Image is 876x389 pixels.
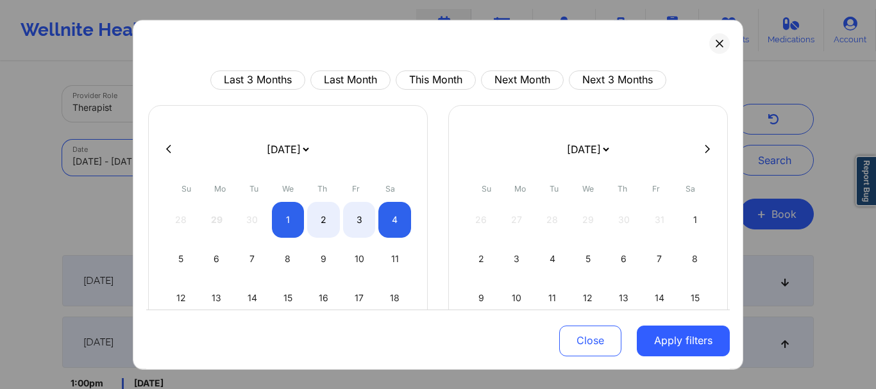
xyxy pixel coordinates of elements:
div: Mon Oct 13 2025 [201,279,233,315]
abbr: Saturday [686,183,695,193]
div: Wed Oct 01 2025 [272,201,305,237]
div: Mon Oct 06 2025 [201,240,233,276]
div: Fri Oct 10 2025 [343,240,376,276]
div: Thu Nov 13 2025 [607,279,640,315]
div: Tue Nov 11 2025 [536,279,569,315]
div: Sun Oct 05 2025 [165,240,198,276]
abbr: Tuesday [249,183,258,193]
div: Sat Oct 04 2025 [378,201,411,237]
div: Sat Oct 11 2025 [378,240,411,276]
div: Wed Oct 15 2025 [272,279,305,315]
div: Sat Oct 18 2025 [378,279,411,315]
abbr: Monday [214,183,226,193]
div: Thu Oct 09 2025 [307,240,340,276]
button: Next 3 Months [569,70,666,89]
div: Wed Oct 08 2025 [272,240,305,276]
button: Last 3 Months [210,70,305,89]
div: Tue Nov 04 2025 [536,240,569,276]
abbr: Wednesday [582,183,594,193]
abbr: Sunday [482,183,491,193]
div: Wed Nov 12 2025 [572,279,605,315]
div: Thu Oct 02 2025 [307,201,340,237]
div: Sun Oct 12 2025 [165,279,198,315]
div: Fri Oct 03 2025 [343,201,376,237]
abbr: Sunday [181,183,191,193]
div: Sat Nov 01 2025 [678,201,711,237]
abbr: Friday [352,183,360,193]
div: Sun Nov 02 2025 [465,240,498,276]
div: Thu Oct 16 2025 [307,279,340,315]
div: Fri Nov 14 2025 [643,279,676,315]
div: Fri Oct 17 2025 [343,279,376,315]
div: Sat Nov 15 2025 [678,279,711,315]
div: Thu Nov 06 2025 [607,240,640,276]
button: Last Month [310,70,391,89]
abbr: Wednesday [282,183,294,193]
div: Sat Nov 08 2025 [678,240,711,276]
div: Sun Nov 09 2025 [465,279,498,315]
abbr: Saturday [385,183,395,193]
button: Close [559,326,621,356]
div: Tue Oct 07 2025 [236,240,269,276]
button: Next Month [481,70,564,89]
div: Mon Nov 10 2025 [501,279,534,315]
abbr: Friday [652,183,660,193]
abbr: Monday [514,183,526,193]
div: Wed Nov 05 2025 [572,240,605,276]
abbr: Thursday [618,183,627,193]
div: Mon Nov 03 2025 [501,240,534,276]
button: Apply filters [637,326,730,356]
button: This Month [396,70,476,89]
div: Tue Oct 14 2025 [236,279,269,315]
div: Fri Nov 07 2025 [643,240,676,276]
abbr: Thursday [317,183,327,193]
abbr: Tuesday [550,183,559,193]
